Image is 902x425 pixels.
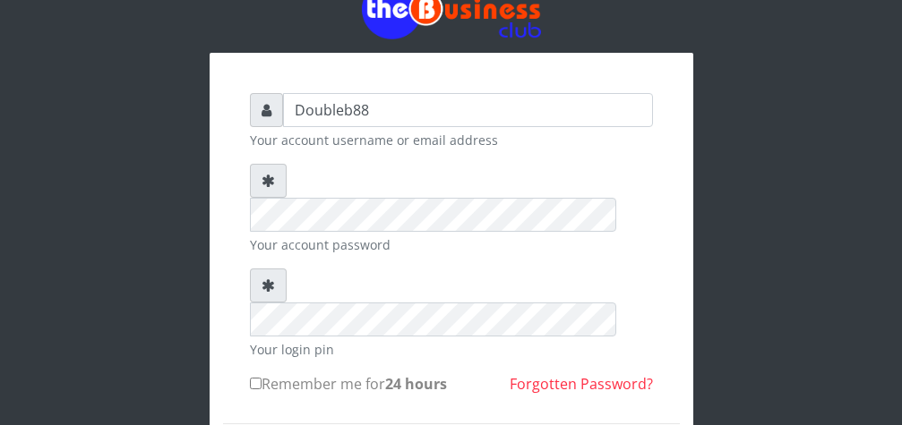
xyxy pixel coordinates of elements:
a: Forgotten Password? [510,374,653,394]
input: Username or email address [283,93,653,127]
small: Your login pin [250,340,653,359]
b: 24 hours [385,374,447,394]
small: Your account password [250,235,653,254]
input: Remember me for24 hours [250,378,262,389]
label: Remember me for [250,373,447,395]
small: Your account username or email address [250,131,653,149]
